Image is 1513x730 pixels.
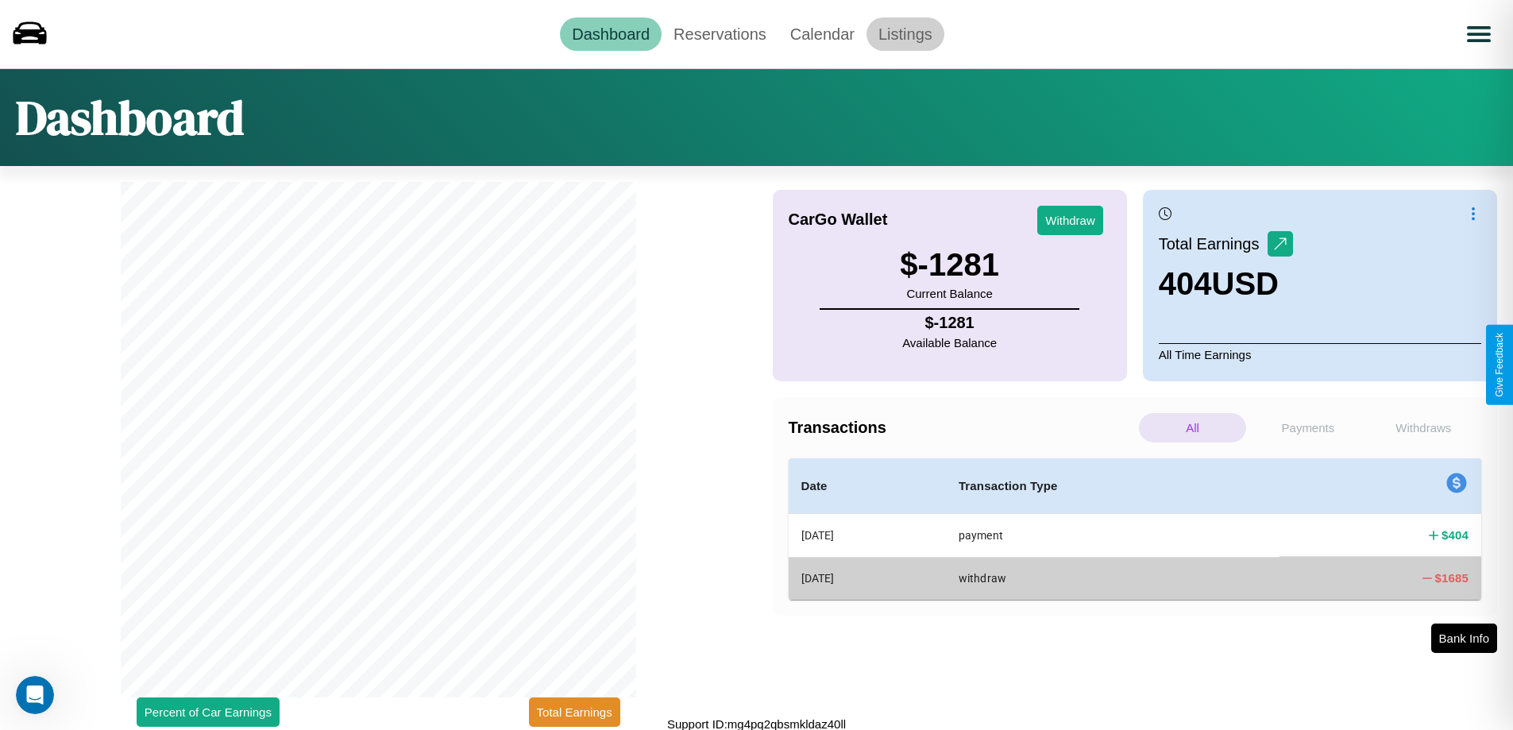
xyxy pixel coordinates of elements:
[946,514,1280,558] th: payment
[789,419,1135,437] h4: Transactions
[1254,413,1361,442] p: Payments
[801,477,933,496] h4: Date
[1442,527,1469,543] h4: $ 404
[1457,12,1501,56] button: Open menu
[137,697,280,727] button: Percent of Car Earnings
[1139,413,1246,442] p: All
[959,477,1268,496] h4: Transaction Type
[902,314,997,332] h4: $ -1281
[902,332,997,353] p: Available Balance
[1159,266,1293,302] h3: 404 USD
[529,697,620,727] button: Total Earnings
[662,17,778,51] a: Reservations
[16,676,54,714] iframe: Intercom live chat
[1431,624,1497,653] button: Bank Info
[1370,413,1477,442] p: Withdraws
[789,458,1482,600] table: simple table
[789,211,888,229] h4: CarGo Wallet
[867,17,944,51] a: Listings
[778,17,867,51] a: Calendar
[560,17,662,51] a: Dashboard
[1159,230,1268,258] p: Total Earnings
[946,557,1280,599] th: withdraw
[900,247,999,283] h3: $ -1281
[1435,570,1469,586] h4: $ 1685
[1159,343,1481,365] p: All Time Earnings
[789,514,946,558] th: [DATE]
[1037,206,1103,235] button: Withdraw
[16,85,244,150] h1: Dashboard
[1494,333,1505,397] div: Give Feedback
[900,283,999,304] p: Current Balance
[789,557,946,599] th: [DATE]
